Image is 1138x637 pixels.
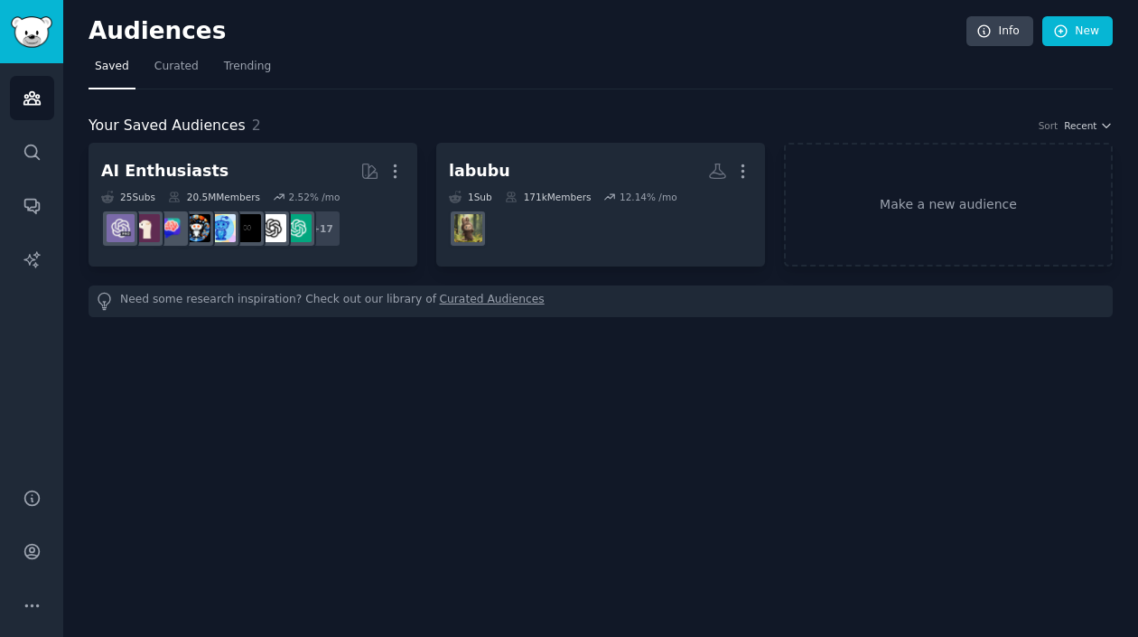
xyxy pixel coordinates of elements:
[89,115,246,137] span: Your Saved Audiences
[1064,119,1096,132] span: Recent
[154,59,199,75] span: Curated
[101,160,229,183] div: AI Enthusiasts
[1064,119,1113,132] button: Recent
[101,191,155,203] div: 25 Sub s
[132,214,160,242] img: LocalLLaMA
[233,214,261,242] img: ArtificialInteligence
[288,191,340,203] div: 2.52 % /mo
[218,52,277,89] a: Trending
[107,214,135,242] img: ChatGPTPro
[95,59,129,75] span: Saved
[284,214,312,242] img: ChatGPT
[182,214,210,242] img: aiArt
[505,191,592,203] div: 171k Members
[449,191,492,203] div: 1 Sub
[89,17,966,46] h2: Audiences
[258,214,286,242] img: OpenAI
[1042,16,1113,47] a: New
[157,214,185,242] img: ChatGPTPromptGenius
[784,143,1113,267] a: Make a new audience
[252,117,261,134] span: 2
[89,52,135,89] a: Saved
[303,210,341,248] div: + 17
[168,191,260,203] div: 20.5M Members
[11,16,52,48] img: GummySearch logo
[454,214,482,242] img: labubu
[224,59,271,75] span: Trending
[449,160,510,183] div: labubu
[89,143,417,267] a: AI Enthusiasts25Subs20.5MMembers2.52% /mo+17ChatGPTOpenAIArtificialInteligenceartificialaiArtChat...
[89,286,1113,317] div: Need some research inspiration? Check out our library of
[966,16,1033,47] a: Info
[436,143,765,267] a: labubu1Sub171kMembers12.14% /molabubu
[620,191,677,203] div: 12.14 % /mo
[208,214,236,242] img: artificial
[148,52,205,89] a: Curated
[440,292,545,311] a: Curated Audiences
[1039,119,1059,132] div: Sort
